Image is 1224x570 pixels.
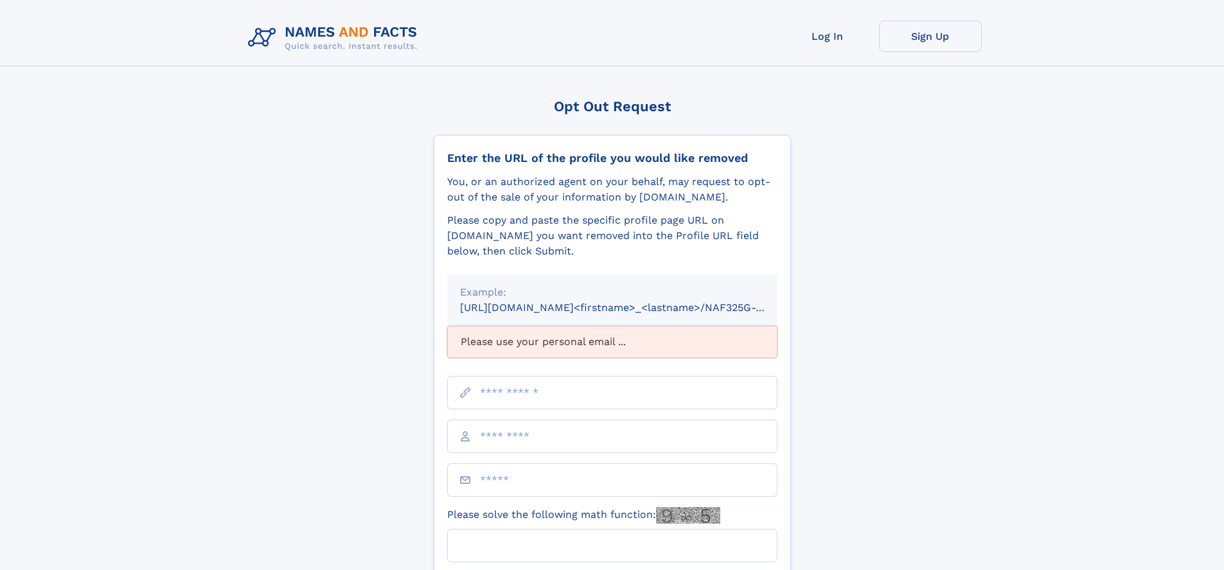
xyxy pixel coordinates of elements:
div: You, or an authorized agent on your behalf, may request to opt-out of the sale of your informatio... [447,174,777,205]
small: [URL][DOMAIN_NAME]<firstname>_<lastname>/NAF325G-xxxxxxxx [460,301,802,314]
div: Please copy and paste the specific profile page URL on [DOMAIN_NAME] you want removed into the Pr... [447,213,777,259]
label: Please solve the following math function: [447,507,720,524]
a: Sign Up [879,21,982,52]
div: Opt Out Request [434,98,791,114]
div: Example: [460,285,765,300]
a: Log In [776,21,879,52]
img: Logo Names and Facts [243,21,428,55]
div: Please use your personal email ... [447,326,777,358]
div: Enter the URL of the profile you would like removed [447,151,777,165]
